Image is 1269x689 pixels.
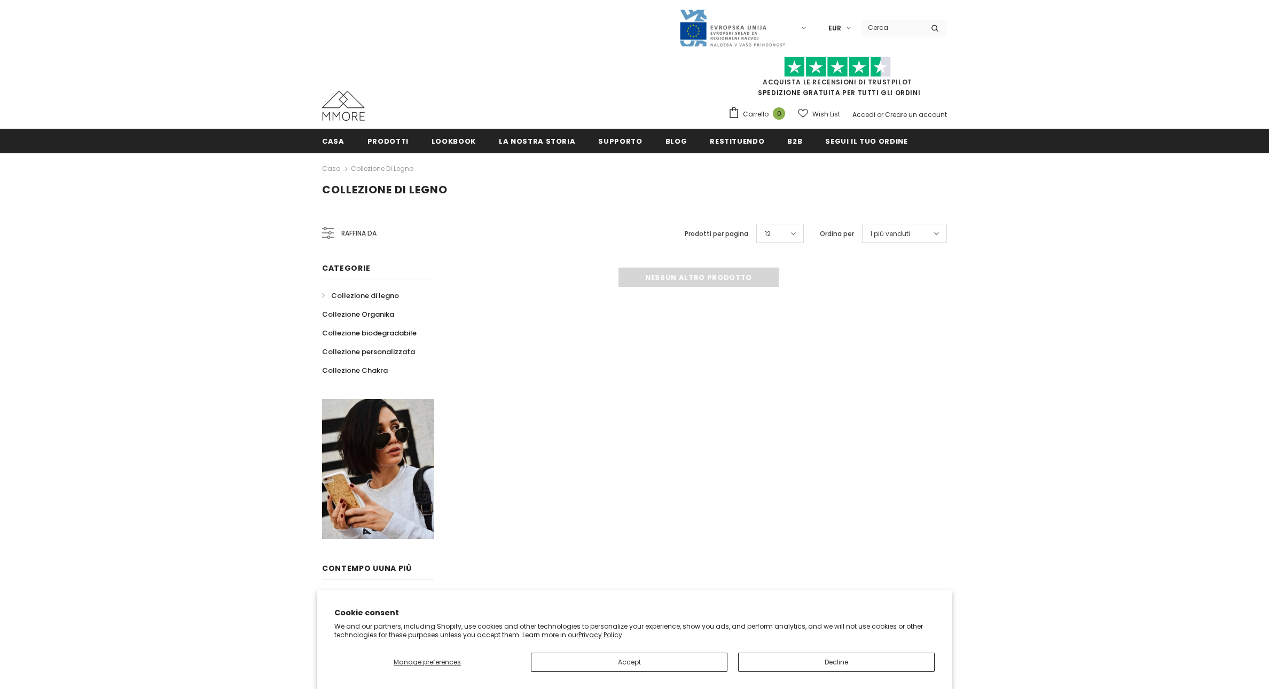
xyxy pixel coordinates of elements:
span: Segui il tuo ordine [825,136,907,146]
a: Collezione Chakra [322,361,388,380]
a: Lookbook [432,129,476,153]
a: Blog [665,129,687,153]
span: Blog [665,136,687,146]
span: Manage preferences [394,657,461,667]
span: 12 [765,229,771,239]
a: Wish List [798,105,840,123]
a: Casa [322,162,341,175]
h2: Cookie consent [334,607,935,618]
span: Collezione Organika [322,309,394,319]
span: Collezione personalizzata [322,347,415,357]
button: Accept [531,653,727,672]
span: Raffina da [341,228,377,239]
a: Collezione di legno [322,286,399,305]
span: Lookbook [432,136,476,146]
span: B2B [787,136,802,146]
span: La nostra storia [499,136,575,146]
span: Wish List [812,109,840,120]
button: Manage preferences [334,653,520,672]
a: Creare un account [885,110,947,119]
img: Casi MMORE [322,91,365,121]
a: Collezione di legno [351,164,413,173]
span: supporto [598,136,642,146]
span: contempo uUna più [322,563,412,574]
p: Portare la natura sulla punta delle dita. Con materiali organici naturali selezionati a mano, ogn... [322,589,434,679]
button: Decline [738,653,935,672]
span: Collezione biodegradabile [322,328,417,338]
span: EUR [828,23,841,34]
span: SPEDIZIONE GRATUITA PER TUTTI GLI ORDINI [728,61,947,97]
img: Fidati di Pilot Stars [784,57,891,77]
a: Collezione personalizzata [322,342,415,361]
p: We and our partners, including Shopify, use cookies and other technologies to personalize your ex... [334,622,935,639]
span: Categorie [322,263,370,273]
a: Privacy Policy [578,630,622,639]
span: Collezione di legno [322,182,448,197]
span: Collezione di legno [331,291,399,301]
a: Carrello 0 [728,106,790,122]
span: Casa [322,136,344,146]
span: I più venduti [871,229,910,239]
a: Restituendo [710,129,764,153]
img: Javni Razpis [679,9,786,48]
a: Javni Razpis [679,23,786,32]
a: Segui il tuo ordine [825,129,907,153]
label: Prodotti per pagina [685,229,748,239]
a: Collezione Organika [322,305,394,324]
input: Search Site [861,20,923,35]
a: Accedi [852,110,875,119]
span: 0 [773,107,785,120]
span: Carrello [743,109,769,120]
a: B2B [787,129,802,153]
a: Prodotti [367,129,409,153]
a: Collezione biodegradabile [322,324,417,342]
a: Acquista le recensioni di TrustPilot [763,77,912,87]
label: Ordina per [820,229,854,239]
span: Collezione Chakra [322,365,388,375]
span: Restituendo [710,136,764,146]
span: Prodotti [367,136,409,146]
span: or [877,110,883,119]
a: La nostra storia [499,129,575,153]
a: Casa [322,129,344,153]
a: supporto [598,129,642,153]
